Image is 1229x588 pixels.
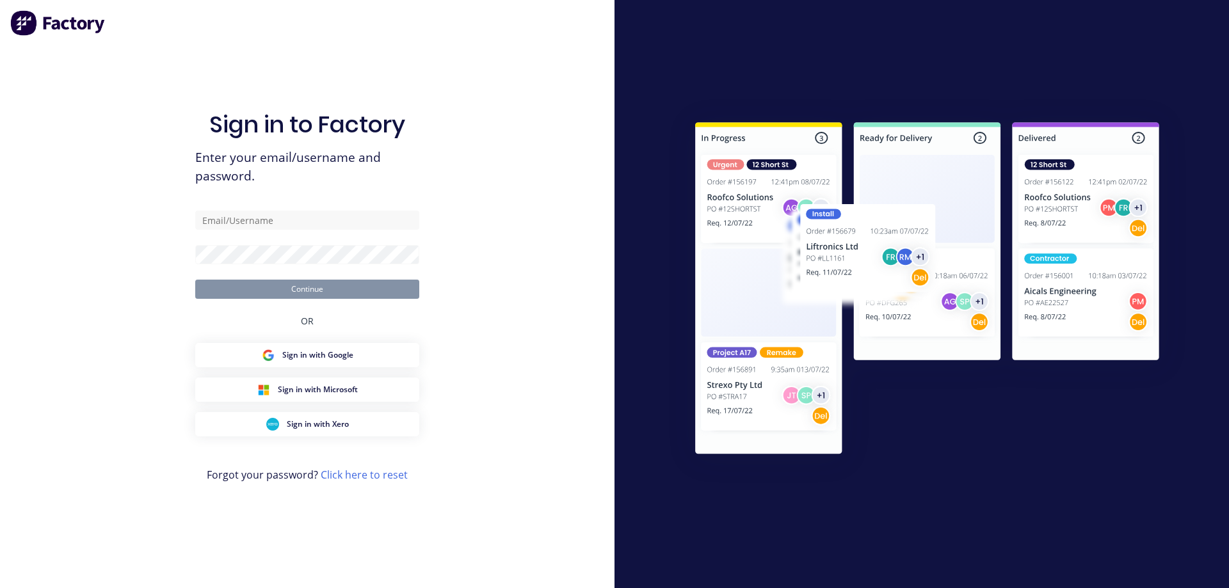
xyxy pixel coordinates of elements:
[278,384,358,395] span: Sign in with Microsoft
[10,10,106,36] img: Factory
[195,211,419,230] input: Email/Username
[321,468,408,482] a: Click here to reset
[257,383,270,396] img: Microsoft Sign in
[195,412,419,436] button: Xero Sign inSign in with Xero
[209,111,405,138] h1: Sign in to Factory
[195,280,419,299] button: Continue
[262,349,275,362] img: Google Sign in
[287,418,349,430] span: Sign in with Xero
[282,349,353,361] span: Sign in with Google
[195,377,419,402] button: Microsoft Sign inSign in with Microsoft
[667,97,1187,484] img: Sign in
[207,467,408,482] span: Forgot your password?
[195,148,419,186] span: Enter your email/username and password.
[301,299,314,343] div: OR
[195,343,419,367] button: Google Sign inSign in with Google
[266,418,279,431] img: Xero Sign in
